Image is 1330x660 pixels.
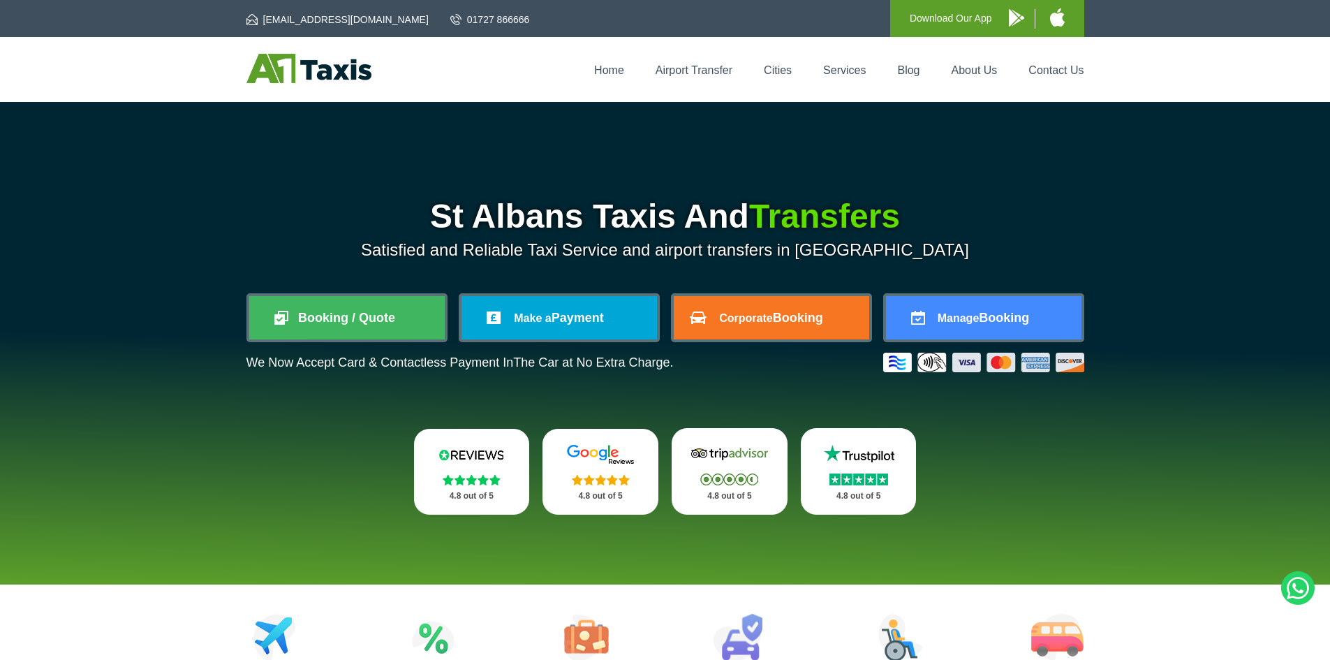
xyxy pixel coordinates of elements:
[816,487,901,505] p: 4.8 out of 5
[450,13,530,27] a: 01727 866666
[910,10,992,27] p: Download Our App
[817,443,901,464] img: Trustpilot
[687,487,772,505] p: 4.8 out of 5
[883,353,1084,372] img: Credit And Debit Cards
[719,312,772,324] span: Corporate
[1009,9,1024,27] img: A1 Taxis Android App
[513,355,673,369] span: The Car at No Extra Charge.
[572,474,630,485] img: Stars
[246,240,1084,260] p: Satisfied and Reliable Taxi Service and airport transfers in [GEOGRAPHIC_DATA]
[801,428,917,515] a: Trustpilot Stars 4.8 out of 5
[414,429,530,515] a: Reviews.io Stars 4.8 out of 5
[443,474,501,485] img: Stars
[246,200,1084,233] h1: St Albans Taxis And
[249,296,445,339] a: Booking / Quote
[823,64,866,76] a: Services
[1028,64,1084,76] a: Contact Us
[514,312,551,324] span: Make a
[764,64,792,76] a: Cities
[897,64,919,76] a: Blog
[1050,8,1065,27] img: A1 Taxis iPhone App
[246,54,371,83] img: A1 Taxis St Albans LTD
[952,64,998,76] a: About Us
[700,474,758,485] img: Stars
[938,312,980,324] span: Manage
[672,428,788,515] a: Tripadvisor Stars 4.8 out of 5
[594,64,624,76] a: Home
[542,429,658,515] a: Google Stars 4.8 out of 5
[429,487,515,505] p: 4.8 out of 5
[559,444,642,465] img: Google
[246,13,429,27] a: [EMAIL_ADDRESS][DOMAIN_NAME]
[886,296,1081,339] a: ManageBooking
[749,198,900,235] span: Transfers
[688,443,771,464] img: Tripadvisor
[674,296,869,339] a: CorporateBooking
[656,64,732,76] a: Airport Transfer
[429,444,513,465] img: Reviews.io
[829,474,888,485] img: Stars
[461,296,657,339] a: Make aPayment
[246,355,674,370] p: We Now Accept Card & Contactless Payment In
[558,487,643,505] p: 4.8 out of 5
